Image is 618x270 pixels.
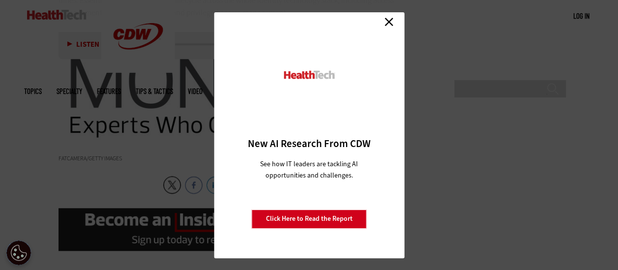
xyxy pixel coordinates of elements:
[248,158,370,181] p: See how IT leaders are tackling AI opportunities and challenges.
[6,240,31,265] button: Open Preferences
[231,137,387,150] h3: New AI Research From CDW
[252,210,367,228] a: Click Here to Read the Report
[282,70,336,80] img: HealthTech_0.png
[6,240,31,265] div: Cookie Settings
[382,15,396,30] a: Close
